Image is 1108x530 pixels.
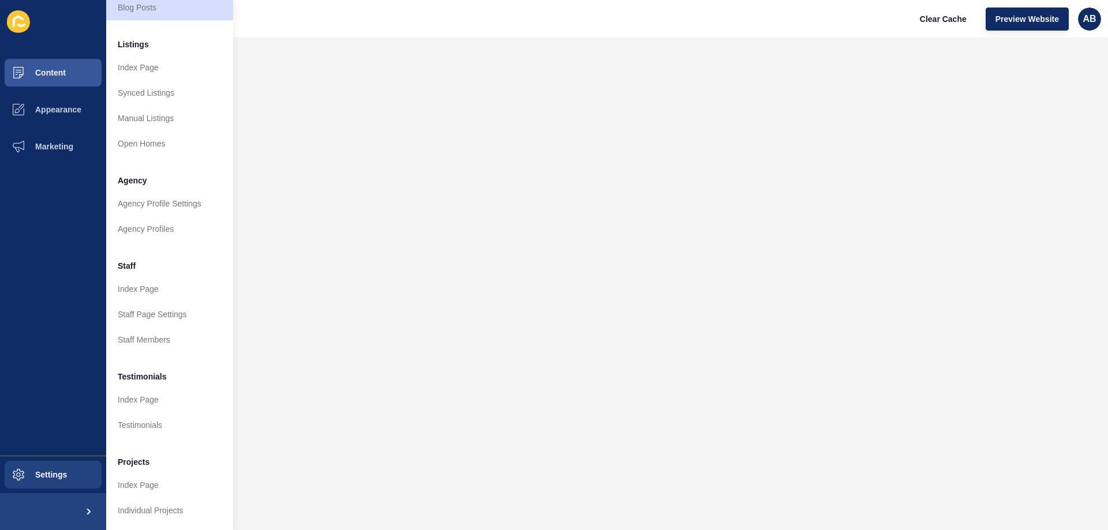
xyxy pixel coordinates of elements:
span: Listings [118,39,149,50]
a: Individual Projects [106,498,233,523]
span: Agency [118,175,147,186]
a: Synced Listings [106,80,233,106]
span: Preview Website [995,13,1059,25]
a: Manual Listings [106,106,233,131]
span: Projects [118,456,149,468]
span: AB [1083,13,1096,25]
a: Staff Page Settings [106,302,233,327]
a: Index Page [106,387,233,412]
a: Staff Members [106,327,233,352]
a: Agency Profiles [106,216,233,242]
a: Open Homes [106,131,233,156]
a: Index Page [106,55,233,80]
a: Agency Profile Settings [106,191,233,216]
a: Testimonials [106,412,233,438]
span: Clear Cache [920,13,967,25]
span: Staff [118,260,136,272]
a: Index Page [106,472,233,498]
button: Clear Cache [910,7,976,31]
a: Index Page [106,276,233,302]
span: Testimonials [118,371,167,382]
button: Preview Website [986,7,1069,31]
